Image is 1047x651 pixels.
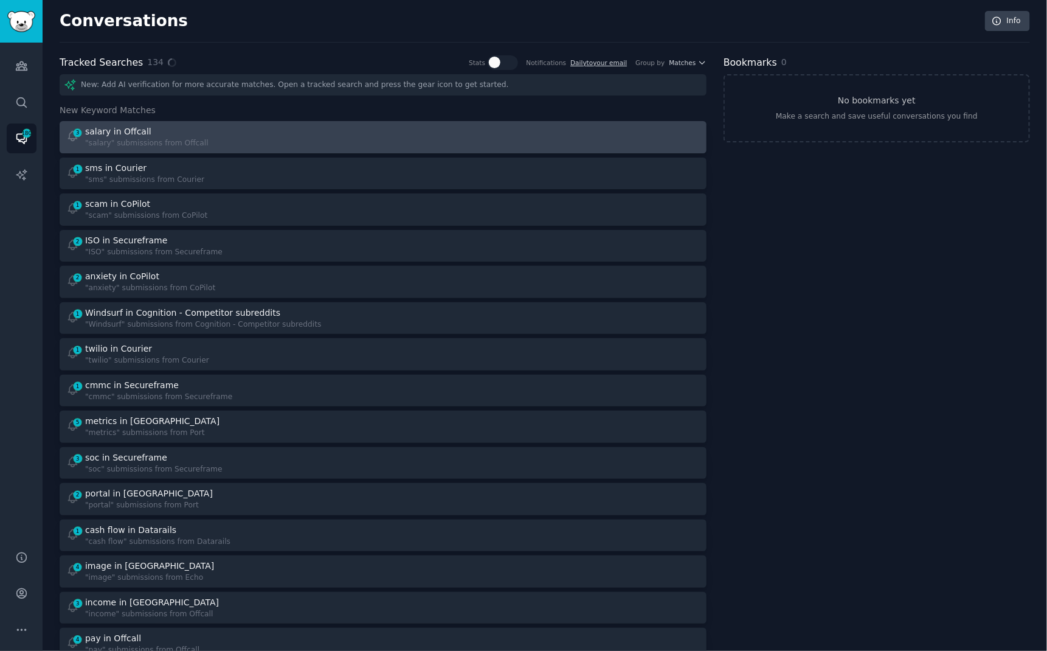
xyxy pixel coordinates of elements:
a: 1Windsurf in Cognition - Competitor subreddits"Windsurf" submissions from Cognition - Competitor ... [60,302,707,335]
span: New Keyword Matches [60,104,156,117]
div: "cash flow" submissions from Datarails [85,537,230,548]
div: "twilio" submissions from Courier [85,355,209,366]
a: 3income in [GEOGRAPHIC_DATA]"income" submissions from Offcall [60,592,707,624]
span: 1 [72,346,83,354]
div: pay in Offcall [85,632,141,645]
a: Info [985,11,1030,32]
div: New: Add AI verification for more accurate matches. Open a tracked search and press the gear icon... [60,74,707,96]
h2: Bookmarks [724,55,777,71]
span: 4 [72,635,83,644]
span: 3 [72,128,83,137]
span: 1 [72,382,83,391]
div: "soc" submissions from Secureframe [85,464,223,475]
div: salary in Offcall [85,125,151,138]
span: 134 [147,56,164,69]
div: "Windsurf" submissions from Cognition - Competitor subreddits [85,319,322,330]
a: 3soc in Secureframe"soc" submissions from Secureframe [60,447,707,479]
a: 1scam in CoPilot"scam" submissions from CoPilot [60,193,707,226]
h3: No bookmarks yet [838,94,916,107]
div: soc in Secureframe [85,451,167,464]
img: GummySearch logo [7,11,35,32]
div: twilio in Courier [85,343,152,355]
span: 180 [21,129,32,138]
div: portal in [GEOGRAPHIC_DATA] [85,487,213,500]
div: "sms" submissions from Courier [85,175,204,186]
a: Dailytoyour email [570,59,627,66]
div: image in [GEOGRAPHIC_DATA] [85,560,214,573]
div: Make a search and save useful conversations you find [776,111,978,122]
div: "cmmc" submissions from Secureframe [85,392,232,403]
span: 2 [72,237,83,246]
div: "scam" submissions from CoPilot [85,211,207,221]
a: 180 [7,124,36,153]
a: 2anxiety in CoPilot"anxiety" submissions from CoPilot [60,266,707,298]
div: ISO in Secureframe [85,234,167,247]
span: Matches [669,58,696,67]
span: 5 [72,418,83,426]
a: 1cash flow in Datarails"cash flow" submissions from Datarails [60,520,707,552]
div: income in [GEOGRAPHIC_DATA] [85,596,219,609]
a: 1sms in Courier"sms" submissions from Courier [60,158,707,190]
div: Windsurf in Cognition - Competitor subreddits [85,307,280,319]
div: cmmc in Secureframe [85,379,179,392]
a: 1cmmc in Secureframe"cmmc" submissions from Secureframe [60,375,707,407]
span: 4 [72,563,83,571]
button: Matches [669,58,707,67]
div: "metrics" submissions from Port [85,428,222,439]
span: 1 [72,165,83,173]
div: anxiety in CoPilot [85,270,159,283]
div: scam in CoPilot [85,198,150,211]
span: 1 [72,310,83,318]
a: 2ISO in Secureframe"ISO" submissions from Secureframe [60,230,707,262]
span: 2 [72,273,83,282]
span: 2 [72,490,83,499]
span: 3 [72,454,83,463]
h2: Tracked Searches [60,55,143,71]
div: metrics in [GEOGRAPHIC_DATA] [85,415,219,428]
div: "anxiety" submissions from CoPilot [85,283,215,294]
a: 1twilio in Courier"twilio" submissions from Courier [60,338,707,371]
div: cash flow in Datarails [85,524,176,537]
div: "image" submissions from Echo [85,573,216,583]
span: 0 [781,57,787,67]
a: No bookmarks yetMake a search and save useful conversations you find [724,74,1030,142]
a: 3salary in Offcall"salary" submissions from Offcall [60,121,707,153]
div: Notifications [527,58,567,67]
a: 5metrics in [GEOGRAPHIC_DATA]"metrics" submissions from Port [60,411,707,443]
div: "income" submissions from Offcall [85,609,221,620]
h2: Conversations [60,12,188,31]
a: 2portal in [GEOGRAPHIC_DATA]"portal" submissions from Port [60,483,707,515]
div: sms in Courier [85,162,147,175]
div: Group by [635,58,665,67]
div: "ISO" submissions from Secureframe [85,247,223,258]
span: 1 [72,527,83,535]
div: "portal" submissions from Port [85,500,215,511]
div: "salary" submissions from Offcall [85,138,209,149]
a: 4image in [GEOGRAPHIC_DATA]"image" submissions from Echo [60,555,707,588]
div: Stats [469,58,485,67]
span: 3 [72,599,83,608]
span: 1 [72,201,83,209]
